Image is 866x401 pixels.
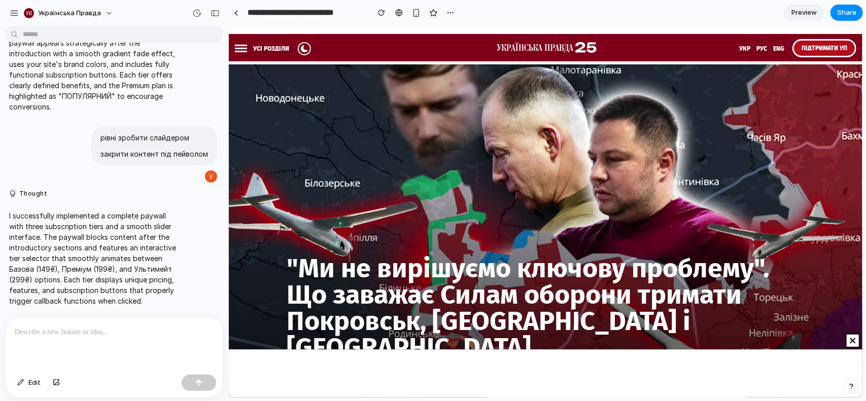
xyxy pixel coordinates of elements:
a: Preview [784,5,824,21]
iframe: 3rd party ad content [132,325,502,371]
span: Рус [525,18,541,26]
button: Share [830,5,863,21]
span: Підтримати УП [565,15,626,30]
p: рівні зробити слайдером [100,132,208,143]
span: Українська правда ️ [38,8,102,18]
span: Усі розділи [18,16,66,26]
p: закрити контент під пейволом [100,149,208,159]
span: Preview [791,8,817,18]
h1: "Ми не вирішуємо ключову проблему". Що заважає Силам оборони тримати Покровськ, [GEOGRAPHIC_DATA]... [58,230,576,341]
button: Edit [12,375,46,391]
p: I successfully implemented a complete paywall with three subscription tiers and a smooth slider i... [9,210,179,306]
span: Eng [541,18,559,26]
span: Укр [507,18,525,26]
button: Українська правда ️ [20,5,118,21]
span: Edit [28,378,41,388]
span: Share [837,8,856,18]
